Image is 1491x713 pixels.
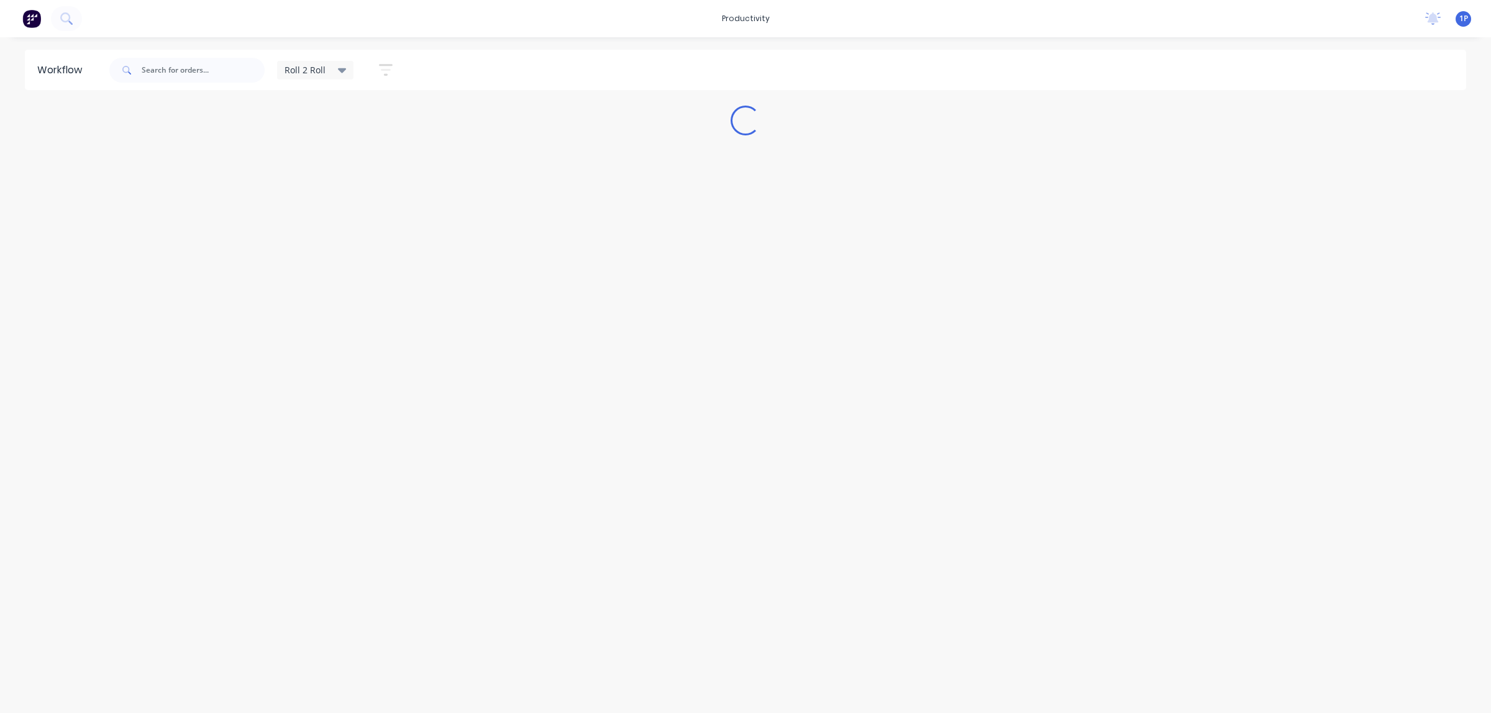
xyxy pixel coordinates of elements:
[716,9,776,28] div: productivity
[285,63,326,76] span: Roll 2 Roll
[37,63,88,78] div: Workflow
[1459,13,1468,24] span: 1P
[22,9,41,28] img: Factory
[142,58,265,83] input: Search for orders...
